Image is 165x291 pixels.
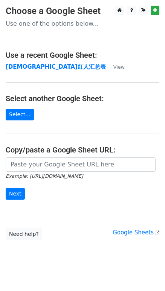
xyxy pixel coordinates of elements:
[6,228,42,240] a: Need help?
[113,229,159,236] a: Google Sheets
[6,6,159,17] h3: Choose a Google Sheet
[113,64,125,70] small: View
[6,109,34,120] a: Select...
[6,157,156,172] input: Paste your Google Sheet URL here
[6,20,159,28] p: Use one of the options below...
[6,51,159,60] h4: Use a recent Google Sheet:
[106,63,125,70] a: View
[6,63,106,70] a: [DEMOGRAPHIC_DATA]红人汇总表
[6,145,159,154] h4: Copy/paste a Google Sheet URL:
[6,94,159,103] h4: Select another Google Sheet:
[6,188,25,200] input: Next
[6,173,83,179] small: Example: [URL][DOMAIN_NAME]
